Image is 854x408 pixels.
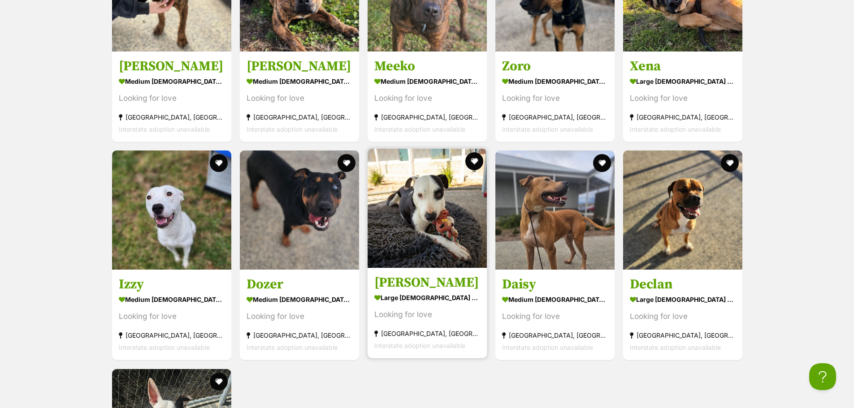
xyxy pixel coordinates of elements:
img: Dozer [240,150,359,270]
div: Looking for love [630,92,736,104]
div: large [DEMOGRAPHIC_DATA] Dog [630,75,736,88]
div: [GEOGRAPHIC_DATA], [GEOGRAPHIC_DATA] [374,328,480,340]
div: large [DEMOGRAPHIC_DATA] Dog [630,293,736,306]
div: medium [DEMOGRAPHIC_DATA] Dog [374,75,480,88]
span: Interstate adoption unavailable [630,344,721,352]
a: Xena large [DEMOGRAPHIC_DATA] Dog Looking for love [GEOGRAPHIC_DATA], [GEOGRAPHIC_DATA] Interstat... [623,51,742,142]
span: Interstate adoption unavailable [502,344,593,352]
button: favourite [210,373,228,391]
h3: Xena [630,58,736,75]
span: Interstate adoption unavailable [119,125,210,133]
div: [GEOGRAPHIC_DATA], [GEOGRAPHIC_DATA] [247,330,352,342]
div: [GEOGRAPHIC_DATA], [GEOGRAPHIC_DATA] [630,111,736,123]
iframe: Help Scout Beacon - Open [809,363,836,390]
h3: [PERSON_NAME] [374,275,480,292]
h3: Declan [630,276,736,293]
div: [GEOGRAPHIC_DATA], [GEOGRAPHIC_DATA] [374,111,480,123]
div: [GEOGRAPHIC_DATA], [GEOGRAPHIC_DATA] [247,111,352,123]
div: Looking for love [502,311,608,323]
div: medium [DEMOGRAPHIC_DATA] Dog [119,75,225,88]
h3: Zoro [502,58,608,75]
div: [GEOGRAPHIC_DATA], [GEOGRAPHIC_DATA] [119,330,225,342]
a: [PERSON_NAME] medium [DEMOGRAPHIC_DATA] Dog Looking for love [GEOGRAPHIC_DATA], [GEOGRAPHIC_DATA]... [112,51,231,142]
div: Looking for love [630,311,736,323]
h3: Meeko [374,58,480,75]
div: Looking for love [247,311,352,323]
div: medium [DEMOGRAPHIC_DATA] Dog [247,75,352,88]
h3: [PERSON_NAME] [119,58,225,75]
div: Looking for love [374,92,480,104]
div: medium [DEMOGRAPHIC_DATA] Dog [502,75,608,88]
button: favourite [593,154,611,172]
div: medium [DEMOGRAPHIC_DATA] Dog [119,293,225,306]
div: [GEOGRAPHIC_DATA], [GEOGRAPHIC_DATA] [630,330,736,342]
div: Looking for love [374,309,480,321]
a: [PERSON_NAME] medium [DEMOGRAPHIC_DATA] Dog Looking for love [GEOGRAPHIC_DATA], [GEOGRAPHIC_DATA]... [240,51,359,142]
a: Zoro medium [DEMOGRAPHIC_DATA] Dog Looking for love [GEOGRAPHIC_DATA], [GEOGRAPHIC_DATA] Intersta... [495,51,615,142]
img: Declan [623,150,742,270]
span: Interstate adoption unavailable [374,342,465,350]
a: Daisy medium [DEMOGRAPHIC_DATA] Dog Looking for love [GEOGRAPHIC_DATA], [GEOGRAPHIC_DATA] Interst... [495,270,615,361]
a: Izzy medium [DEMOGRAPHIC_DATA] Dog Looking for love [GEOGRAPHIC_DATA], [GEOGRAPHIC_DATA] Intersta... [112,270,231,361]
a: [PERSON_NAME] large [DEMOGRAPHIC_DATA] Dog Looking for love [GEOGRAPHIC_DATA], [GEOGRAPHIC_DATA] ... [368,268,487,359]
button: favourite [210,154,228,172]
div: [GEOGRAPHIC_DATA], [GEOGRAPHIC_DATA] [502,330,608,342]
button: favourite [338,154,355,172]
a: Meeko medium [DEMOGRAPHIC_DATA] Dog Looking for love [GEOGRAPHIC_DATA], [GEOGRAPHIC_DATA] Interst... [368,51,487,142]
div: Looking for love [247,92,352,104]
span: Interstate adoption unavailable [119,344,210,352]
div: Looking for love [119,92,225,104]
div: [GEOGRAPHIC_DATA], [GEOGRAPHIC_DATA] [502,111,608,123]
button: favourite [465,152,483,170]
h3: Daisy [502,276,608,293]
span: Interstate adoption unavailable [502,125,593,133]
div: medium [DEMOGRAPHIC_DATA] Dog [247,293,352,306]
span: Interstate adoption unavailable [374,125,465,133]
span: Interstate adoption unavailable [247,344,338,352]
h3: Dozer [247,276,352,293]
div: Looking for love [119,311,225,323]
a: Declan large [DEMOGRAPHIC_DATA] Dog Looking for love [GEOGRAPHIC_DATA], [GEOGRAPHIC_DATA] Interst... [623,270,742,361]
img: Daisy [495,150,615,270]
h3: Izzy [119,276,225,293]
div: medium [DEMOGRAPHIC_DATA] Dog [502,293,608,306]
div: large [DEMOGRAPHIC_DATA] Dog [374,292,480,305]
h3: [PERSON_NAME] [247,58,352,75]
div: Looking for love [502,92,608,104]
a: Dozer medium [DEMOGRAPHIC_DATA] Dog Looking for love [GEOGRAPHIC_DATA], [GEOGRAPHIC_DATA] Interst... [240,270,359,361]
img: Bruce [368,149,487,268]
span: Interstate adoption unavailable [630,125,721,133]
div: [GEOGRAPHIC_DATA], [GEOGRAPHIC_DATA] [119,111,225,123]
button: favourite [721,154,739,172]
img: Izzy [112,150,231,270]
span: Interstate adoption unavailable [247,125,338,133]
